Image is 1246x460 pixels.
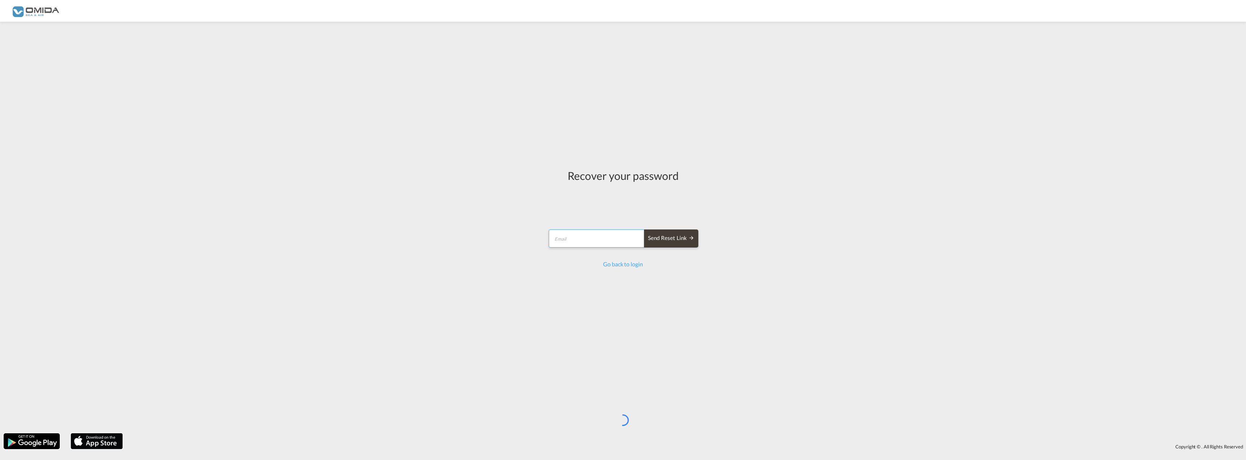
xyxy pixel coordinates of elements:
div: Copyright © . All Rights Reserved [126,440,1246,453]
a: Go back to login [603,261,643,267]
iframe: reCAPTCHA [568,190,678,219]
div: Send reset link [648,234,694,242]
button: SEND RESET LINK [644,229,698,248]
input: Email [549,229,645,248]
img: apple.png [70,432,124,450]
md-icon: icon-arrow-right [689,235,694,241]
img: google.png [3,432,60,450]
img: 459c566038e111ed959c4fc4f0a4b274.png [11,3,60,19]
div: Recover your password [548,168,698,183]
